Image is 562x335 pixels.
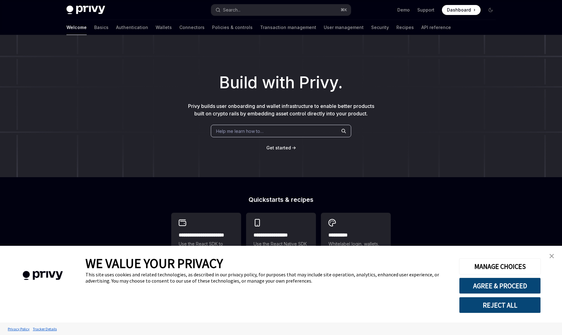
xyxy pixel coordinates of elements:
[171,197,391,203] h2: Quickstarts & recipes
[211,4,351,16] button: Search...⌘K
[179,240,234,270] span: Use the React SDK to authenticate a user and create an embedded wallet.
[545,250,558,262] a: close banner
[421,20,451,35] a: API reference
[260,20,316,35] a: Transaction management
[10,70,552,95] h1: Build with Privy.
[486,5,496,15] button: Toggle dark mode
[371,20,389,35] a: Security
[9,262,76,289] img: company logo
[321,213,391,276] a: **** *****Whitelabel login, wallets, and user management with your own UI and branding.
[212,20,253,35] a: Policies & controls
[447,7,471,13] span: Dashboard
[6,323,31,334] a: Privacy Policy
[94,20,109,35] a: Basics
[324,20,364,35] a: User management
[396,20,414,35] a: Recipes
[459,297,541,313] button: REJECT ALL
[341,7,347,12] span: ⌘ K
[223,6,240,14] div: Search...
[266,145,291,151] a: Get started
[66,6,105,14] img: dark logo
[459,278,541,294] button: AGREE & PROCEED
[397,7,410,13] a: Demo
[328,240,383,270] span: Whitelabel login, wallets, and user management with your own UI and branding.
[442,5,481,15] a: Dashboard
[246,213,316,276] a: **** **** **** ***Use the React Native SDK to build a mobile app on Solana.
[459,258,541,274] button: MANAGE CHOICES
[216,128,264,134] span: Help me learn how to…
[116,20,148,35] a: Authentication
[156,20,172,35] a: Wallets
[31,323,58,334] a: Tracker Details
[188,103,374,117] span: Privy builds user onboarding and wallet infrastructure to enable better products built on crypto ...
[550,254,554,258] img: close banner
[417,7,434,13] a: Support
[85,255,223,271] span: WE VALUE YOUR PRIVACY
[66,20,87,35] a: Welcome
[254,240,308,263] span: Use the React Native SDK to build a mobile app on Solana.
[179,20,205,35] a: Connectors
[266,145,291,150] span: Get started
[85,271,450,284] div: This site uses cookies and related technologies, as described in our privacy policy, for purposes...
